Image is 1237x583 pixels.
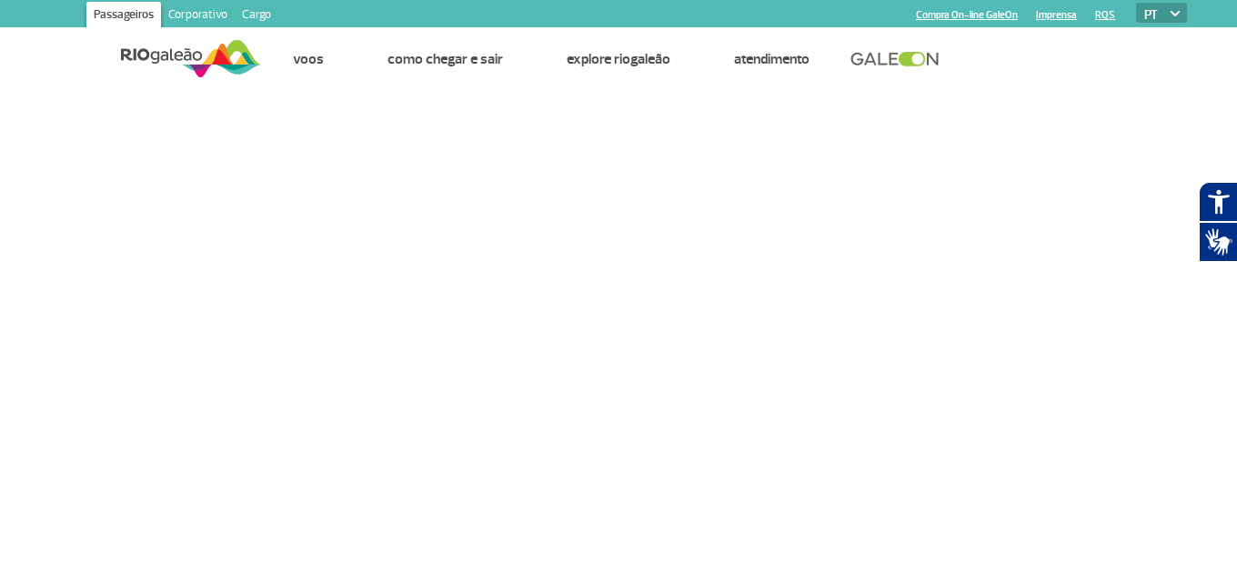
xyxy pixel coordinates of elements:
a: Atendimento [734,50,810,68]
a: Passageiros [86,2,161,31]
a: Explore RIOgaleão [567,50,670,68]
a: Corporativo [161,2,235,31]
a: Cargo [235,2,278,31]
div: Plugin de acessibilidade da Hand Talk. [1199,182,1237,262]
a: Como chegar e sair [387,50,503,68]
a: Imprensa [1036,9,1077,21]
button: Abrir tradutor de língua de sinais. [1199,222,1237,262]
a: Compra On-line GaleOn [916,9,1018,21]
button: Abrir recursos assistivos. [1199,182,1237,222]
a: Voos [293,50,324,68]
a: RQS [1095,9,1115,21]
